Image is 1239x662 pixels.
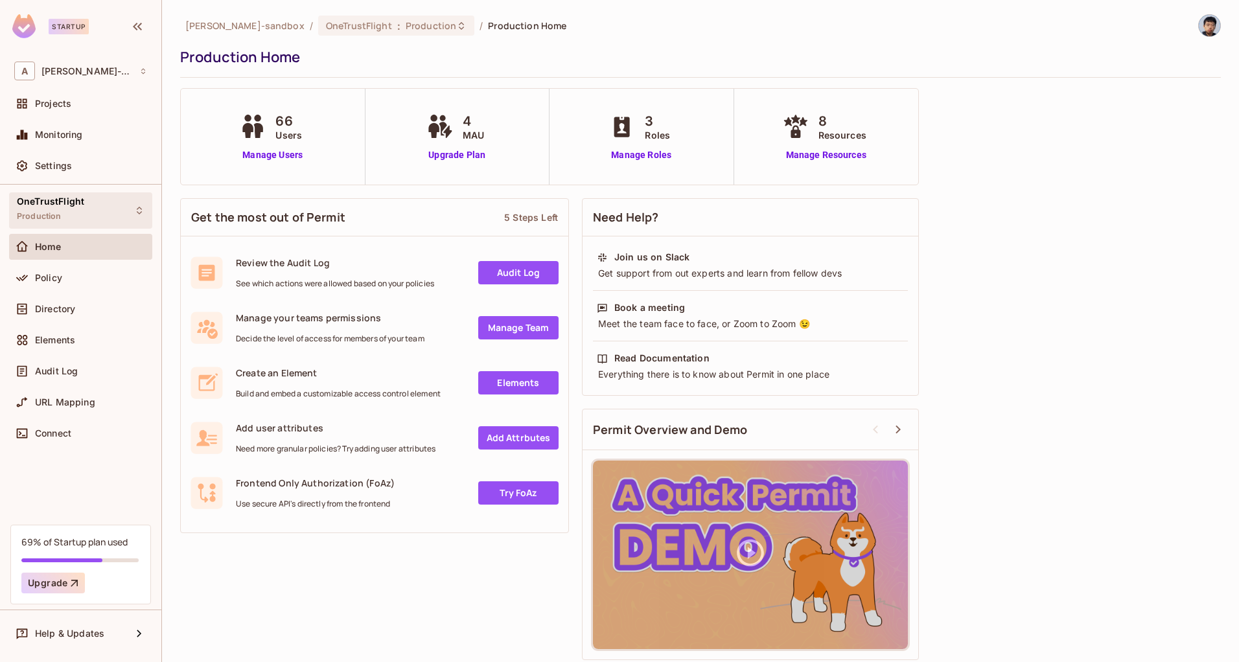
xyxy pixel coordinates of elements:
div: 69% of Startup plan used [21,536,128,548]
span: Policy [35,273,62,283]
span: Connect [35,428,71,439]
span: Add user attributes [236,422,435,434]
span: Need more granular policies? Try adding user attributes [236,444,435,454]
span: the active workspace [185,19,305,32]
li: / [310,19,313,32]
div: Meet the team face to face, or Zoom to Zoom 😉 [597,317,904,330]
span: Production [17,211,62,222]
span: Elements [35,335,75,345]
span: Get the most out of Permit [191,209,345,225]
button: Upgrade [21,573,85,593]
span: Build and embed a customizable access control element [236,389,441,399]
span: OneTrustFlight [326,19,392,32]
span: 3 [645,111,670,131]
div: Read Documentation [614,352,710,365]
span: Use secure API's directly from the frontend [236,499,395,509]
span: Production Home [488,19,566,32]
span: 8 [818,111,866,131]
div: Startup [49,19,89,34]
div: Production Home [180,47,1214,67]
span: Directory [35,304,75,314]
span: OneTrustFlight [17,196,84,207]
span: A [14,62,35,80]
a: Manage Users [237,148,308,162]
span: Need Help? [593,209,659,225]
span: Roles [645,128,670,142]
span: Workspace: alex-trustflight-sandbox [41,66,133,76]
span: Audit Log [35,366,78,376]
div: Book a meeting [614,301,685,314]
span: Create an Element [236,367,441,379]
div: Join us on Slack [614,251,689,264]
img: SReyMgAAAABJRU5ErkJggg== [12,14,36,38]
div: Get support from out experts and learn from fellow devs [597,267,904,280]
span: Users [275,128,302,142]
div: Everything there is to know about Permit in one place [597,368,904,381]
img: Alexander Ip [1199,15,1220,36]
span: : [397,21,401,31]
span: 4 [463,111,484,131]
span: URL Mapping [35,397,95,407]
a: Add Attrbutes [478,426,559,450]
a: Audit Log [478,261,559,284]
span: Resources [818,128,866,142]
span: Review the Audit Log [236,257,434,269]
span: Production [406,19,456,32]
a: Try FoAz [478,481,559,505]
span: Frontend Only Authorization (FoAz) [236,477,395,489]
span: Decide the level of access for members of your team [236,334,424,344]
span: MAU [463,128,484,142]
span: Projects [35,98,71,109]
span: Permit Overview and Demo [593,422,748,438]
a: Upgrade Plan [424,148,491,162]
span: 66 [275,111,302,131]
a: Manage Roles [606,148,677,162]
div: 5 Steps Left [504,211,558,223]
span: Help & Updates [35,628,104,639]
span: Settings [35,161,72,171]
a: Elements [478,371,559,394]
a: Manage Resources [780,148,873,162]
span: Home [35,242,62,252]
a: Manage Team [478,316,559,339]
span: See which actions were allowed based on your policies [236,279,434,289]
span: Monitoring [35,130,83,140]
li: / [480,19,483,32]
span: Manage your teams permissions [236,312,424,324]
